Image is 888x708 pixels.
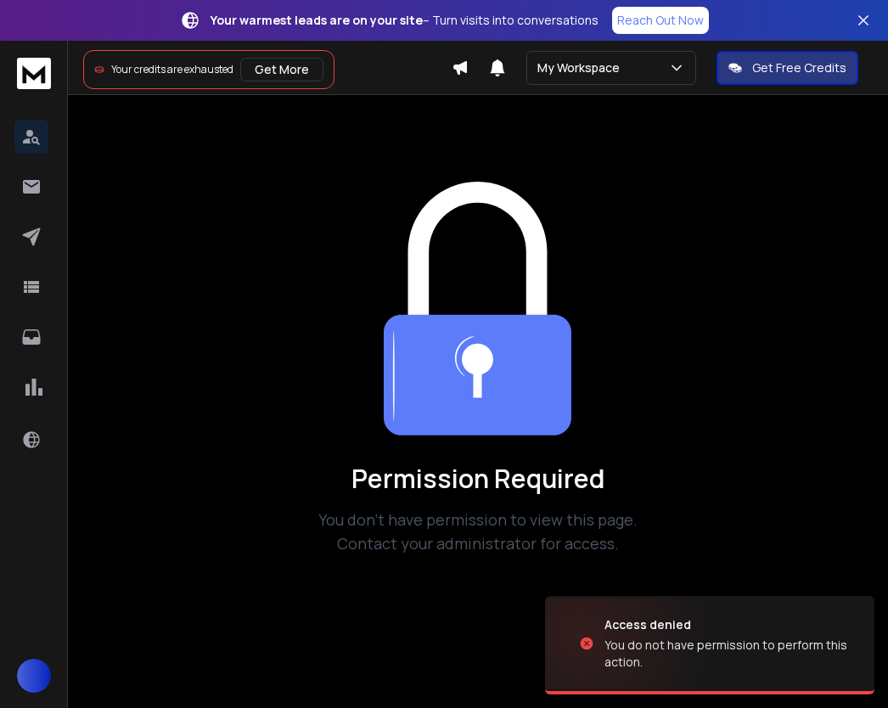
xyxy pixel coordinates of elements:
p: Get Free Credits [752,59,846,76]
p: Reach Out Now [617,12,704,29]
img: logo [17,58,51,89]
img: image [545,598,715,689]
p: My Workspace [537,59,627,76]
p: – Turn visits into conversations [211,12,599,29]
strong: Your warmest leads are on your site [211,12,423,28]
p: You don't have permission to view this page. Contact your administrator for access. [288,508,668,555]
div: You do not have permission to perform this action. [604,637,854,671]
button: Get More [240,58,323,81]
div: Access denied [604,616,854,633]
img: Team collaboration [384,182,572,436]
button: Get Free Credits [717,51,858,85]
h1: Permission Required [288,464,668,494]
a: Reach Out Now [612,7,709,34]
span: Your credits are exhausted [111,62,233,76]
